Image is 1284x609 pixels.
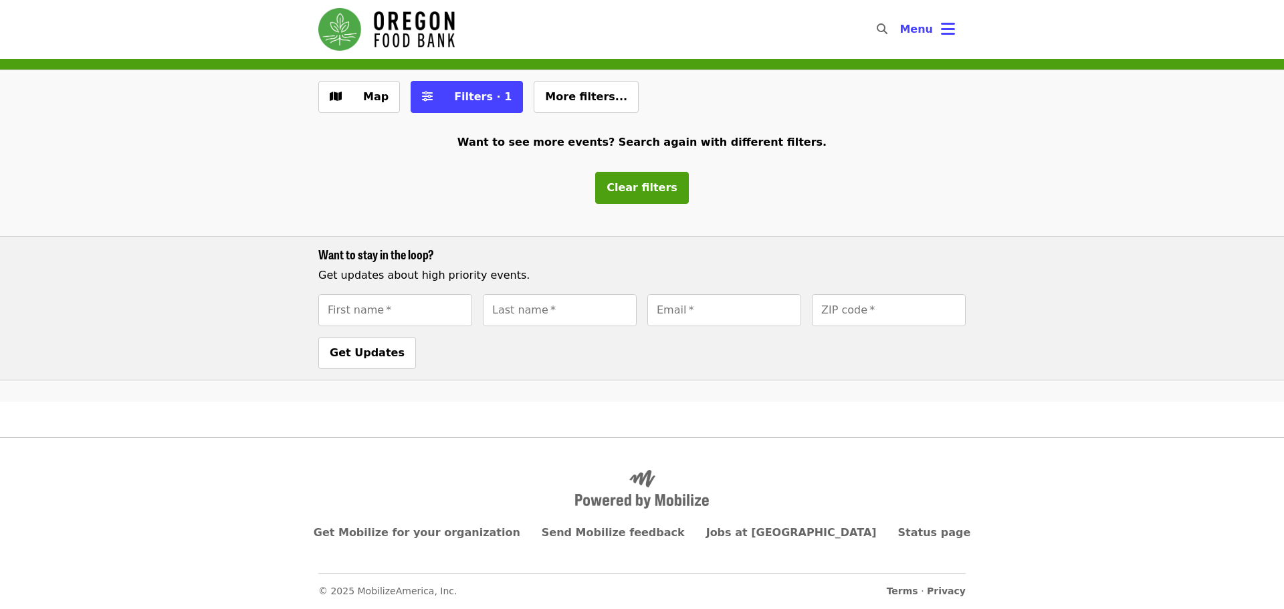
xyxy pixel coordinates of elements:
span: Get updates about high priority events. [318,269,530,281]
span: More filters... [545,90,627,103]
input: Search [895,13,906,45]
span: · [887,584,966,598]
span: Clear filters [607,181,677,194]
i: map icon [330,90,342,103]
span: Filters · 1 [454,90,512,103]
input: [object Object] [318,294,472,326]
input: [object Object] [812,294,966,326]
span: Menu [899,23,933,35]
button: Get Updates [318,337,416,369]
a: Send Mobilize feedback [542,526,685,539]
span: Want to see more events? Search again with different filters. [457,136,827,148]
span: Get Updates [330,346,405,359]
button: Filters (1 selected) [411,81,523,113]
a: Status page [898,526,971,539]
img: Powered by Mobilize [575,470,709,509]
button: More filters... [534,81,639,113]
a: Terms [887,586,918,596]
span: Map [363,90,389,103]
input: [object Object] [647,294,801,326]
i: search icon [877,23,887,35]
a: Privacy [927,586,966,596]
img: Oregon Food Bank - Home [318,8,455,51]
i: bars icon [941,19,955,39]
button: Show map view [318,81,400,113]
nav: Primary footer navigation [318,525,966,541]
nav: Secondary footer navigation [318,573,966,598]
button: Clear filters [595,172,689,204]
a: Get Mobilize for your organization [314,526,520,539]
span: © 2025 MobilizeAmerica, Inc. [318,586,457,596]
input: [object Object] [483,294,637,326]
button: Toggle account menu [889,13,966,45]
a: Jobs at [GEOGRAPHIC_DATA] [706,526,877,539]
i: sliders-h icon [422,90,433,103]
span: Want to stay in the loop? [318,245,434,263]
